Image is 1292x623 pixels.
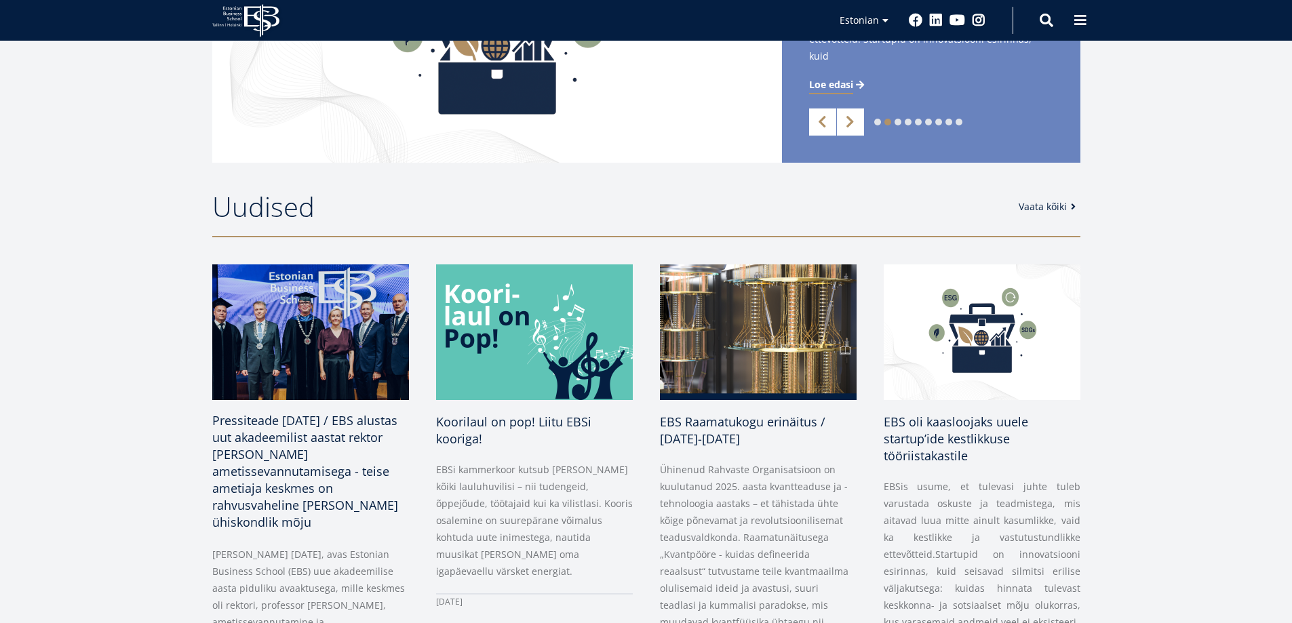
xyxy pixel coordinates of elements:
[837,108,864,136] a: Next
[212,190,1005,224] h2: Uudised
[436,414,591,447] span: Koorilaul on pop! Liitu EBSi kooriga!
[660,264,857,400] img: a
[436,593,633,610] div: [DATE]
[207,261,414,403] img: a
[956,119,962,125] a: 9
[1019,200,1080,214] a: Vaata kõiki
[909,14,922,27] a: Facebook
[935,119,942,125] a: 7
[945,119,952,125] a: 8
[436,264,633,400] img: a
[884,414,1028,464] span: EBS oli kaasloojaks uuele startup’ide kestlikkuse tööriistakastile
[895,119,901,125] a: 3
[809,108,836,136] a: Previous
[925,119,932,125] a: 6
[436,461,633,580] p: EBSi kammerkoor kutsub [PERSON_NAME] kõiki lauluhuvilisi – nii tudengeid, õppejõude, töötajaid ku...
[884,264,1080,400] img: Startup toolkit image
[809,78,867,92] a: Loe edasi
[660,414,825,447] span: EBS Raamatukogu erinäitus / [DATE]-[DATE]
[809,78,853,92] span: Loe edasi
[915,119,922,125] a: 5
[929,14,943,27] a: Linkedin
[884,480,1080,561] b: EBSis usume, et tulevasi juhte tuleb varustada oskuste ja teadmistega, mis aitavad luua mitte ain...
[874,119,881,125] a: 1
[212,412,398,530] span: Pressiteade [DATE] / EBS alustas uut akadeemilist aastat rektor [PERSON_NAME] ametissevannutamise...
[950,14,965,27] a: Youtube
[884,119,891,125] a: 2
[972,14,985,27] a: Instagram
[905,119,912,125] a: 4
